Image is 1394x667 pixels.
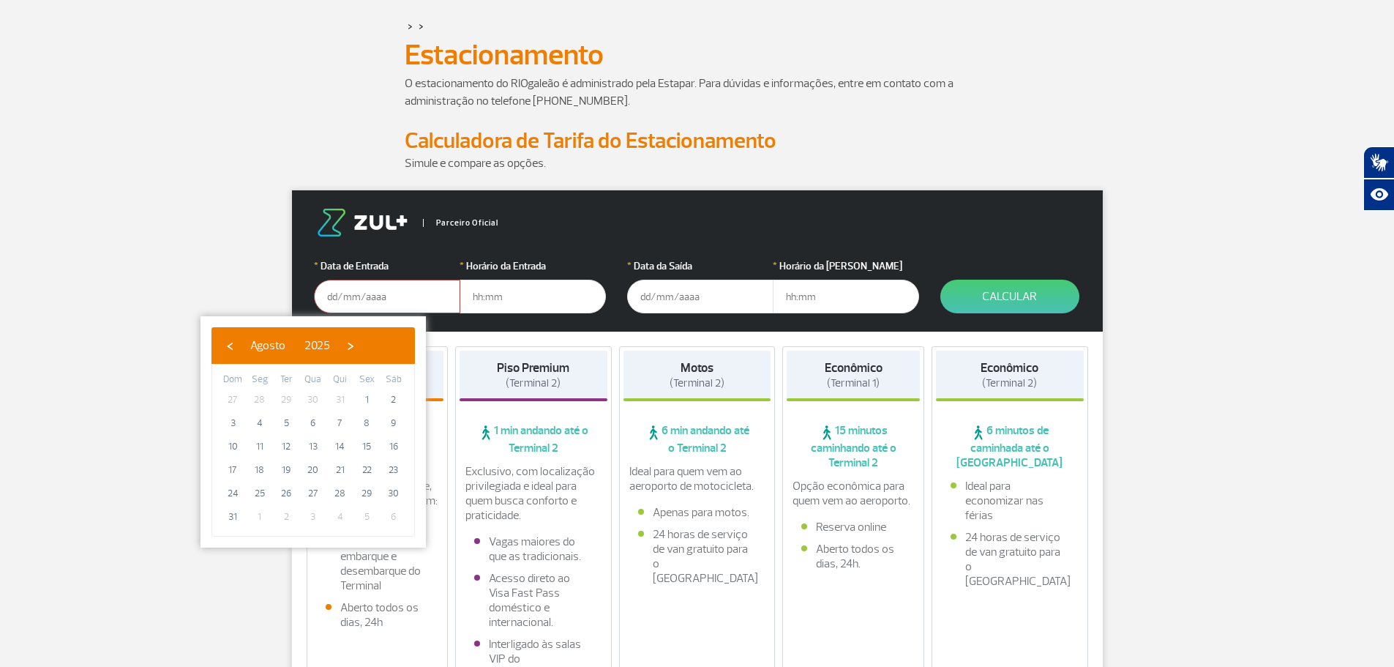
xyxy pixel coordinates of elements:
span: 19 [274,458,298,482]
span: 21 [329,458,352,482]
label: Data da Saída [627,258,773,274]
span: 29 [274,388,298,411]
span: 6 min andando até o Terminal 2 [623,423,771,455]
p: Simule e compare as opções. [405,154,990,172]
li: 24 horas de serviço de van gratuito para o [GEOGRAPHIC_DATA] [638,527,757,586]
th: weekday [353,372,381,388]
button: Abrir tradutor de língua de sinais. [1363,146,1394,179]
li: Acesso direto ao Visa Fast Pass doméstico e internacional. [474,571,593,630]
span: 23 [382,458,405,482]
label: Horário da [PERSON_NAME] [773,258,919,274]
a: > [408,18,413,34]
li: Aberto todos os dias, 24h [326,600,430,630]
p: O estacionamento do RIOgaleão é administrado pela Estapar. Para dúvidas e informações, entre em c... [405,75,990,110]
h1: Estacionamento [405,42,990,67]
span: 4 [329,505,352,529]
span: 6 [301,411,325,435]
button: Abrir recursos assistivos. [1363,179,1394,211]
span: 3 [301,505,325,529]
button: › [340,335,361,357]
span: 18 [248,458,271,482]
strong: Piso Premium [497,360,569,376]
span: 7 [329,411,352,435]
label: Data de Entrada [314,258,460,274]
span: 25 [248,482,271,505]
span: 22 [355,458,378,482]
span: 6 [382,505,405,529]
bs-datepicker-container: calendar [201,316,426,548]
button: 2025 [295,335,340,357]
span: (Terminal 2) [670,376,724,390]
th: weekday [380,372,407,388]
input: hh:mm [460,280,606,313]
span: 20 [301,458,325,482]
li: Fácil acesso aos pontos de embarque e desembarque do Terminal [326,520,430,593]
th: weekday [273,372,300,388]
span: 24 [221,482,244,505]
span: 4 [248,411,271,435]
span: Agosto [250,338,285,353]
input: dd/mm/aaaa [314,280,460,313]
li: Apenas para motos. [638,505,757,520]
span: 14 [329,435,352,458]
span: 15 minutos caminhando até o Terminal 2 [787,423,920,470]
span: 2 [274,505,298,529]
span: 1 min andando até o Terminal 2 [460,423,607,455]
span: 2 [382,388,405,411]
span: 13 [301,435,325,458]
span: 16 [382,435,405,458]
li: Reserva online [801,520,905,534]
span: (Terminal 1) [827,376,880,390]
li: Vagas maiores do que as tradicionais. [474,534,593,564]
button: Agosto [241,335,295,357]
span: 15 [355,435,378,458]
span: 28 [329,482,352,505]
span: (Terminal 2) [982,376,1037,390]
span: 12 [274,435,298,458]
span: 29 [355,482,378,505]
span: 30 [382,482,405,505]
img: logo-zul.png [314,209,411,236]
span: 31 [329,388,352,411]
span: Parceiro Oficial [423,219,498,227]
span: (Terminal 2) [506,376,561,390]
th: weekday [220,372,247,388]
bs-datepicker-navigation-view: ​ ​ ​ [219,336,361,351]
strong: Econômico [981,360,1038,376]
th: weekday [247,372,274,388]
div: Plugin de acessibilidade da Hand Talk. [1363,146,1394,211]
span: 27 [221,388,244,411]
input: hh:mm [773,280,919,313]
a: > [419,18,424,34]
input: dd/mm/aaaa [627,280,773,313]
span: 11 [248,435,271,458]
span: 1 [355,388,378,411]
li: Ideal para economizar nas férias [951,479,1069,523]
strong: Motos [681,360,713,376]
span: 8 [355,411,378,435]
span: 10 [221,435,244,458]
span: 5 [355,505,378,529]
span: 3 [221,411,244,435]
button: ‹ [219,335,241,357]
li: 24 horas de serviço de van gratuito para o [GEOGRAPHIC_DATA] [951,530,1069,589]
label: Horário da Entrada [460,258,606,274]
p: Ideal para quem vem ao aeroporto de motocicleta. [629,464,765,493]
span: 30 [301,388,325,411]
span: 6 minutos de caminhada até o [GEOGRAPHIC_DATA] [936,423,1084,470]
span: 27 [301,482,325,505]
strong: Econômico [825,360,883,376]
span: 9 [382,411,405,435]
button: Calcular [940,280,1079,313]
span: 17 [221,458,244,482]
h2: Calculadora de Tarifa do Estacionamento [405,127,990,154]
p: Opção econômica para quem vem ao aeroporto. [792,479,914,508]
p: Exclusivo, com localização privilegiada e ideal para quem busca conforto e praticidade. [465,464,602,523]
span: 1 [248,505,271,529]
th: weekday [300,372,327,388]
th: weekday [326,372,353,388]
span: 28 [248,388,271,411]
span: 26 [274,482,298,505]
